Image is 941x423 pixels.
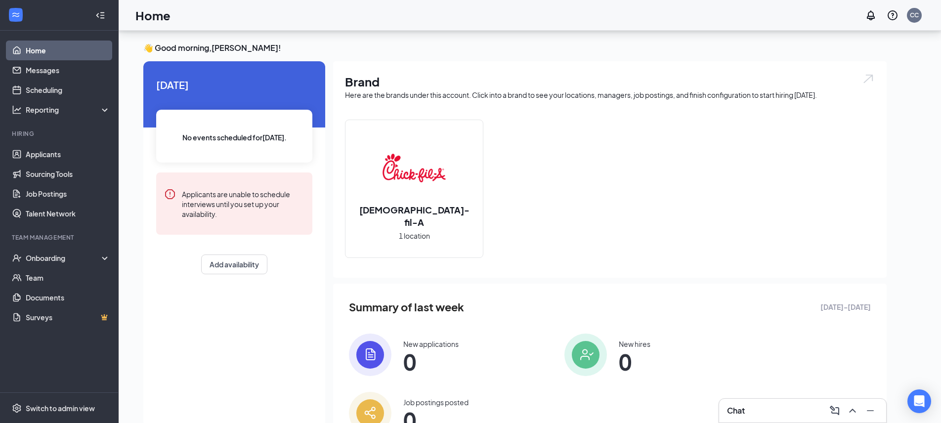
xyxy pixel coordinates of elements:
[403,397,469,407] div: Job postings posted
[12,129,108,138] div: Hiring
[12,233,108,242] div: Team Management
[135,7,171,24] h1: Home
[26,60,110,80] a: Messages
[399,230,430,241] span: 1 location
[345,204,483,228] h2: [DEMOGRAPHIC_DATA]-fil-A
[403,339,459,349] div: New applications
[403,353,459,371] span: 0
[727,405,745,416] h3: Chat
[164,188,176,200] svg: Error
[26,403,95,413] div: Switch to admin view
[864,405,876,417] svg: Minimize
[862,73,875,85] img: open.6027fd2a22e1237b5b06.svg
[12,105,22,115] svg: Analysis
[619,339,650,349] div: New hires
[12,403,22,413] svg: Settings
[349,298,464,316] span: Summary of last week
[26,204,110,223] a: Talent Network
[143,42,887,53] h3: 👋 Good morning, [PERSON_NAME] !
[11,10,21,20] svg: WorkstreamLogo
[95,10,105,20] svg: Collapse
[820,301,871,312] span: [DATE] - [DATE]
[345,73,875,90] h1: Brand
[865,9,877,21] svg: Notifications
[26,164,110,184] a: Sourcing Tools
[182,188,304,219] div: Applicants are unable to schedule interviews until you set up your availability.
[26,184,110,204] a: Job Postings
[26,144,110,164] a: Applicants
[12,253,22,263] svg: UserCheck
[26,288,110,307] a: Documents
[26,80,110,100] a: Scheduling
[829,405,841,417] svg: ComposeMessage
[26,41,110,60] a: Home
[907,389,931,413] div: Open Intercom Messenger
[845,403,860,419] button: ChevronUp
[564,334,607,376] img: icon
[26,268,110,288] a: Team
[383,136,446,200] img: Chick-fil-A
[847,405,858,417] svg: ChevronUp
[26,253,102,263] div: Onboarding
[26,105,111,115] div: Reporting
[156,77,312,92] span: [DATE]
[345,90,875,100] div: Here are the brands under this account. Click into a brand to see your locations, managers, job p...
[619,353,650,371] span: 0
[26,307,110,327] a: SurveysCrown
[827,403,843,419] button: ComposeMessage
[862,403,878,419] button: Minimize
[182,132,287,143] span: No events scheduled for [DATE] .
[201,254,267,274] button: Add availability
[887,9,898,21] svg: QuestionInfo
[349,334,391,376] img: icon
[910,11,919,19] div: CC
